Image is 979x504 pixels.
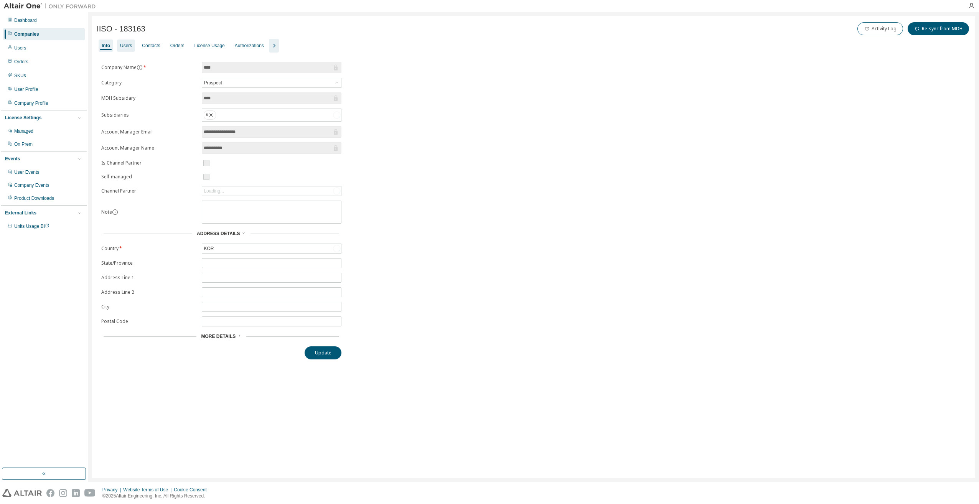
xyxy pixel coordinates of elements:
div: Info [102,43,110,49]
span: Address Details [197,231,240,236]
div: Orders [170,43,185,49]
img: linkedin.svg [72,489,80,497]
label: Postal Code [101,318,197,324]
label: Category [101,80,197,86]
label: Account Manager Email [101,129,197,135]
div: On Prem [14,141,33,147]
button: Update [305,346,341,359]
button: Activity Log [857,22,903,35]
div: Loading... [204,188,224,194]
div: Company Events [14,182,49,188]
div: Users [14,45,26,51]
label: State/Province [101,260,197,266]
img: youtube.svg [84,489,96,497]
label: Subsidiaries [101,112,197,118]
label: Company Name [101,64,197,71]
div: Loading... [202,186,341,196]
img: instagram.svg [59,489,67,497]
button: information [112,209,118,215]
div: External Links [5,210,36,216]
span: Units Usage BI [14,224,49,229]
label: Address Line 1 [101,275,197,281]
button: Re-sync from MDH [908,22,969,35]
img: Altair One [4,2,100,10]
label: MDH Subsidary [101,95,197,101]
div: Dashboard [14,17,37,23]
div: Product Downloads [14,195,54,201]
div: Authorizations [235,43,264,49]
div: SKUs [14,72,26,79]
button: information [137,64,143,71]
div: Website Terms of Use [123,487,174,493]
div: Events [5,156,20,162]
span: IISO - 183163 [97,25,145,33]
div: KOR [202,244,341,253]
div: Company Profile [14,100,48,106]
label: City [101,304,197,310]
div: License Usage [194,43,224,49]
span: More Details [201,334,236,339]
div: 5 [202,109,341,121]
img: facebook.svg [46,489,54,497]
div: Prospect [202,78,341,87]
div: Orders [14,59,28,65]
div: Prospect [203,79,223,87]
div: Privacy [102,487,123,493]
div: User Events [14,169,39,175]
label: Channel Partner [101,188,197,194]
div: Contacts [142,43,160,49]
label: Self-managed [101,174,197,180]
p: © 2025 Altair Engineering, Inc. All Rights Reserved. [102,493,211,499]
div: Users [120,43,132,49]
label: Account Manager Name [101,145,197,151]
div: Managed [14,128,33,134]
label: Note [101,209,112,215]
div: 5 [204,110,216,120]
div: User Profile [14,86,38,92]
label: Address Line 2 [101,289,197,295]
label: Country [101,245,197,252]
div: KOR [203,244,215,253]
img: altair_logo.svg [2,489,42,497]
label: Is Channel Partner [101,160,197,166]
div: Companies [14,31,39,37]
div: Cookie Consent [174,487,211,493]
div: License Settings [5,115,41,121]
